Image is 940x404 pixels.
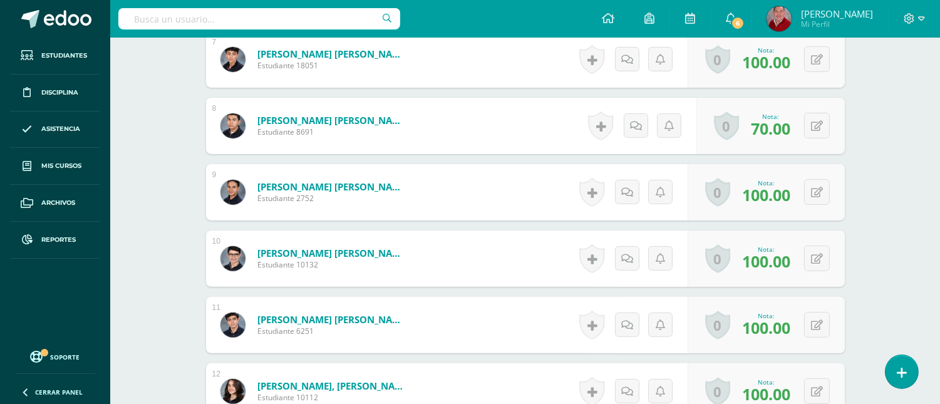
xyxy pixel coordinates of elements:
img: d9dc4715ca0e05fbdbb1a67d8e22e8c7.png [220,379,245,404]
img: fd73516eb2f546aead7fb058580fc543.png [767,6,792,31]
img: 1a3ae4a504afa7e6e9cf2ce76cdb1f23.png [220,313,245,338]
img: 68063ea7925ac9e4c01a1d79e25560e5.png [220,246,245,271]
span: Reportes [41,235,76,245]
a: Archivos [10,185,100,222]
div: Nota: [742,46,790,54]
span: 100.00 [742,317,790,338]
a: 0 [705,45,730,74]
span: 100.00 [742,184,790,205]
a: [PERSON_NAME] [PERSON_NAME] [257,48,408,60]
span: Asistencia [41,124,80,134]
img: ddabda7ee8e677e7c4bb6484b2c5cb22.png [220,180,245,205]
a: Soporte [15,348,95,365]
div: Nota: [751,112,790,121]
div: Nota: [742,311,790,320]
span: Estudiantes [41,51,87,61]
div: Nota: [742,245,790,254]
a: [PERSON_NAME] [PERSON_NAME] [257,247,408,259]
a: 0 [714,111,739,140]
div: Nota: [742,179,790,187]
a: [PERSON_NAME] [PERSON_NAME] [257,180,408,193]
a: [PERSON_NAME] [PERSON_NAME] [257,114,408,127]
a: 0 [705,244,730,273]
a: [PERSON_NAME], [PERSON_NAME] [257,380,408,392]
img: d5c8fcb79bd5f0140af232344f1a093b.png [220,113,245,138]
a: [PERSON_NAME] [PERSON_NAME] [257,313,408,326]
span: 70.00 [751,118,790,139]
span: 100.00 [742,51,790,73]
span: Estudiante 10132 [257,259,408,270]
span: Estudiante 6251 [257,326,408,336]
a: 0 [705,178,730,207]
a: Reportes [10,222,100,259]
span: Estudiante 2752 [257,193,408,204]
span: 6 [731,16,745,30]
a: Disciplina [10,75,100,111]
a: Estudiantes [10,38,100,75]
span: Estudiante 8691 [257,127,408,137]
img: 70568abff39a85912ebaa78e3dfe6ec5.png [220,47,245,72]
div: Nota: [742,378,790,386]
span: Disciplina [41,88,78,98]
span: Estudiante 18051 [257,60,408,71]
span: Mis cursos [41,161,81,171]
span: [PERSON_NAME] [801,8,873,20]
span: Cerrar panel [35,388,83,396]
span: Archivos [41,198,75,208]
a: Asistencia [10,111,100,148]
input: Busca un usuario... [118,8,400,29]
a: Mis cursos [10,148,100,185]
span: Soporte [51,353,80,361]
span: 100.00 [742,251,790,272]
span: Mi Perfil [801,19,873,29]
a: 0 [705,311,730,339]
span: Estudiante 10112 [257,392,408,403]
